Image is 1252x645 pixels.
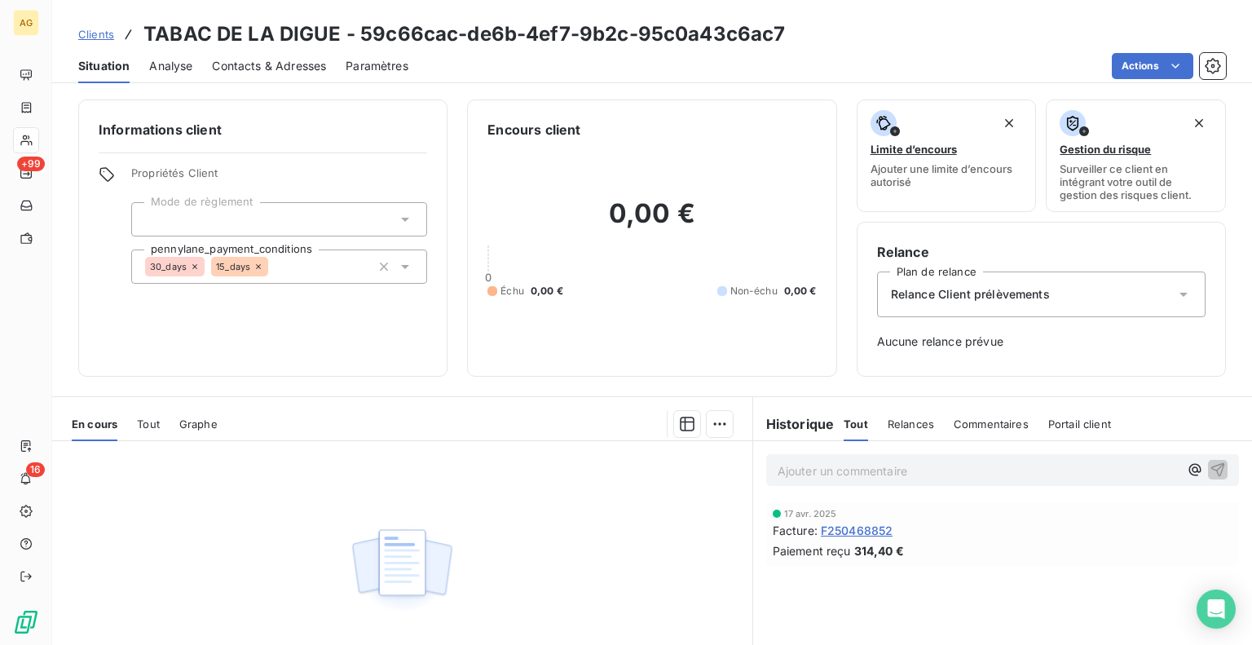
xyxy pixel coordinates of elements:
[350,520,454,621] img: Empty state
[877,334,1206,350] span: Aucune relance prévue
[784,284,817,298] span: 0,00 €
[854,542,904,559] span: 314,40 €
[137,417,160,431] span: Tout
[1046,99,1226,212] button: Gestion du risqueSurveiller ce client en intégrant votre outil de gestion des risques client.
[99,120,427,139] h6: Informations client
[78,26,114,42] a: Clients
[78,28,114,41] span: Clients
[26,462,45,477] span: 16
[954,417,1029,431] span: Commentaires
[13,609,39,635] img: Logo LeanPay
[150,262,187,272] span: 30_days
[500,284,524,298] span: Échu
[485,271,492,284] span: 0
[531,284,563,298] span: 0,00 €
[821,522,893,539] span: F250468852
[212,58,326,74] span: Contacts & Adresses
[143,20,785,49] h3: TABAC DE LA DIGUE - 59c66cac-de6b-4ef7-9b2c-95c0a43c6ac7
[773,542,851,559] span: Paiement reçu
[72,417,117,431] span: En cours
[730,284,778,298] span: Non-échu
[1112,53,1193,79] button: Actions
[346,58,408,74] span: Paramètres
[844,417,868,431] span: Tout
[773,522,818,539] span: Facture :
[877,242,1206,262] h6: Relance
[857,99,1037,212] button: Limite d’encoursAjouter une limite d’encours autorisé
[1048,417,1111,431] span: Portail client
[17,157,45,171] span: +99
[1197,590,1236,629] div: Open Intercom Messenger
[888,417,934,431] span: Relances
[216,262,250,272] span: 15_days
[13,10,39,36] div: AG
[487,120,580,139] h6: Encours client
[145,212,158,227] input: Ajouter une valeur
[179,417,218,431] span: Graphe
[131,166,427,189] span: Propriétés Client
[784,509,837,519] span: 17 avr. 2025
[1060,143,1151,156] span: Gestion du risque
[268,259,281,274] input: Ajouter une valeur
[871,143,957,156] span: Limite d’encours
[753,414,835,434] h6: Historique
[891,286,1050,303] span: Relance Client prélèvements
[78,58,130,74] span: Situation
[487,197,816,246] h2: 0,00 €
[871,162,1023,188] span: Ajouter une limite d’encours autorisé
[1060,162,1212,201] span: Surveiller ce client en intégrant votre outil de gestion des risques client.
[149,58,192,74] span: Analyse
